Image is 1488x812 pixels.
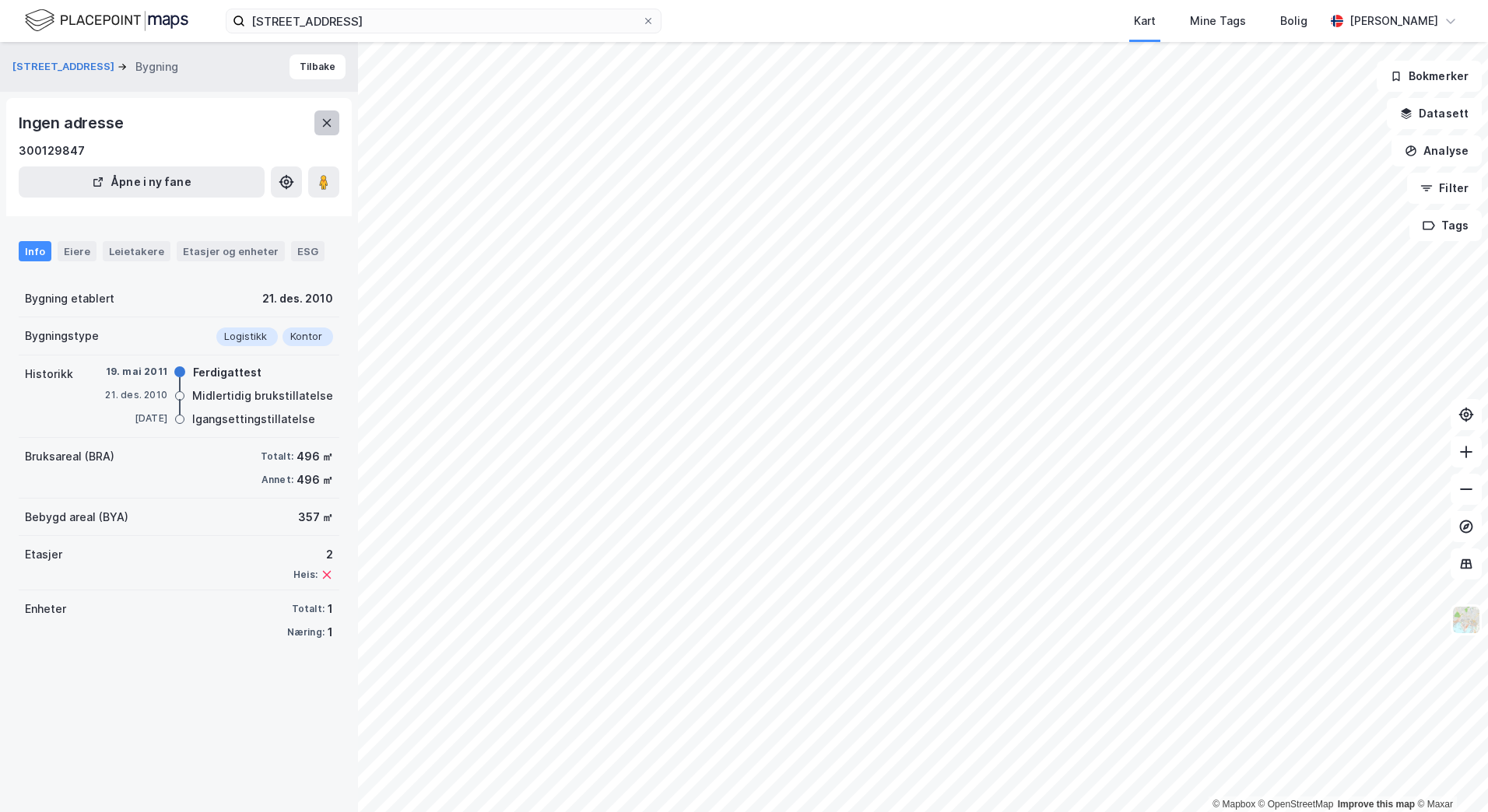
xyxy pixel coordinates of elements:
div: 1 [328,623,333,642]
div: Bruksareal (BRA) [25,447,114,466]
div: Bolig [1280,12,1307,30]
div: Mine Tags [1190,12,1246,30]
a: OpenStreetMap [1258,799,1334,810]
div: Totalt: [261,450,293,463]
button: Datasett [1387,98,1482,129]
div: [DATE] [105,411,167,425]
button: Tags [1409,210,1482,241]
div: Midlertidig brukstillatelse [192,387,333,405]
div: 357 ㎡ [298,508,333,527]
div: Heis: [293,569,318,581]
button: Bokmerker [1377,61,1482,92]
input: Søk på adresse, matrikkel, gårdeiere, leietakere eller personer [245,9,642,33]
button: Filter [1407,173,1482,204]
div: Historikk [25,365,73,383]
div: Ferdigattest [193,363,261,382]
div: 21. des. 2010 [105,388,167,402]
div: [PERSON_NAME] [1349,12,1438,30]
div: Bebygd areal (BYA) [25,508,128,527]
div: Totalt: [292,603,325,615]
div: Kontrollprogram for chat [1410,737,1488,812]
div: Etasjer og enheter [183,244,279,258]
div: Kart [1134,12,1156,30]
div: Bygning [135,58,178,76]
div: Bygning etablert [25,289,114,308]
div: 496 ㎡ [297,447,333,466]
div: Ingen adresse [19,110,126,135]
div: Næring: [287,626,325,639]
div: 19. mai 2011 [105,365,167,379]
div: 496 ㎡ [297,471,333,489]
div: Leietakere [103,241,170,261]
div: Info [19,241,51,261]
div: Annet: [261,474,293,486]
a: Mapbox [1213,799,1255,810]
button: Tilbake [290,54,346,79]
a: Improve this map [1338,799,1415,810]
img: Z [1451,605,1481,635]
div: Enheter [25,600,66,618]
div: Eiere [58,241,97,261]
button: [STREET_ADDRESS] [12,59,118,75]
div: Igangsettingstillatelse [192,410,315,429]
img: logo.f888ab2527a4732fd821a326f86c7f29.svg [25,7,188,34]
div: ESG [291,241,325,261]
div: Etasjer [25,545,62,564]
div: 1 [328,600,333,618]
div: 21. des. 2010 [262,289,333,308]
div: Bygningstype [25,327,99,345]
button: Åpne i ny fane [19,166,265,198]
iframe: Chat Widget [1410,737,1488,812]
button: Analyse [1391,135,1482,166]
div: 2 [293,545,333,564]
div: 300129847 [19,142,85,160]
